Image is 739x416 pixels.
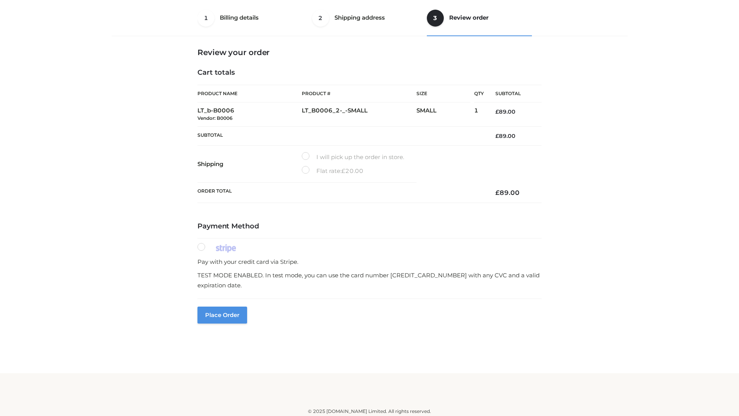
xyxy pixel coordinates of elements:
th: Subtotal [484,85,542,102]
th: Product Name [197,85,302,102]
label: I will pick up the order in store. [302,152,404,162]
span: £ [495,133,499,139]
th: Subtotal [197,126,484,145]
bdi: 89.00 [495,189,520,196]
td: LT_b-B0006 [197,102,302,127]
button: Place order [197,307,247,324]
th: Qty [474,85,484,102]
th: Order Total [197,183,484,203]
bdi: 89.00 [495,133,515,139]
div: © 2025 [DOMAIN_NAME] Limited. All rights reserved. [114,408,625,415]
label: Flat rate: [302,166,363,176]
span: £ [495,189,500,196]
bdi: 89.00 [495,108,515,115]
small: Vendor: B0006 [197,115,232,121]
td: SMALL [416,102,474,127]
td: LT_B0006_2-_-SMALL [302,102,416,127]
span: £ [495,108,499,115]
th: Product # [302,85,416,102]
td: 1 [474,102,484,127]
th: Size [416,85,470,102]
h3: Review your order [197,48,542,57]
span: £ [341,167,345,174]
bdi: 20.00 [341,167,363,174]
th: Shipping [197,146,302,183]
h4: Payment Method [197,222,542,231]
p: TEST MODE ENABLED. In test mode, you can use the card number [CREDIT_CARD_NUMBER] with any CVC an... [197,270,542,290]
h4: Cart totals [197,69,542,77]
p: Pay with your credit card via Stripe. [197,257,542,267]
